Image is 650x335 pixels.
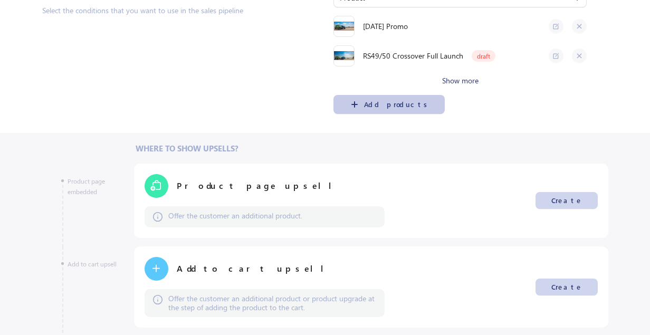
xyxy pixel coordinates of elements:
button: Create [536,279,598,295]
span: Offer the customer an additional product or product upgrade at the step of adding the product to ... [168,294,377,312]
span: draft [477,53,490,59]
span: Product page upsell [177,179,339,192]
span: Add to cart upsell [68,260,117,268]
div: Create [551,283,582,291]
span: Show more [442,76,479,85]
span: RS49/50 Crossover Full Launch [363,51,463,61]
span: [DATE] Promo [363,21,408,32]
div: Add products [364,100,429,109]
div: Where to show upsells? [136,143,608,154]
button: Show more [438,71,483,90]
button: Add products [333,95,445,114]
span: Product page embedded [68,177,105,196]
button: Create [536,192,598,209]
span: Add to cart upsell [177,262,331,275]
span: Offer the customer an additional product. [168,212,302,221]
span: Select the conditions that you want to use in the sales pipeline [42,5,243,15]
div: Create [551,196,582,205]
